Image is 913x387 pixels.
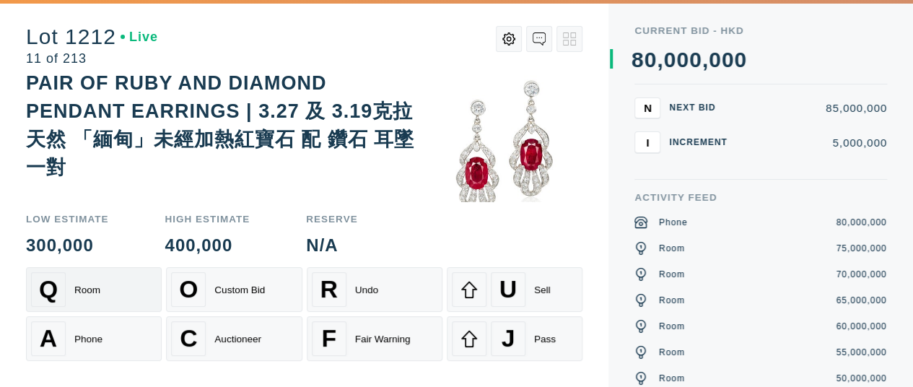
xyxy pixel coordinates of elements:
[121,30,158,43] div: Live
[657,49,663,266] div: ,
[26,72,414,178] div: PAIR OF RUBY AND DIAMOND PENDANT EARRINGS | 3.27 及 3.19克拉 天然 「緬甸」未經加熱紅寶石 配 鑽石 耳墜一對
[306,237,357,254] div: N/A
[307,267,442,312] button: RUndo
[669,103,734,112] div: Next Bid
[836,242,887,255] div: 75,000,000
[307,316,442,361] button: FFair Warning
[689,49,702,71] div: 0
[321,325,336,352] span: F
[355,334,411,344] div: Fair Warning
[659,320,685,333] div: Room
[634,131,660,153] button: I
[634,193,887,203] div: Activity Feed
[836,216,887,229] div: 80,000,000
[645,49,658,71] div: 0
[502,325,515,352] span: J
[734,49,747,71] div: 0
[40,325,57,352] span: A
[180,325,197,352] span: C
[214,284,265,295] div: Custom Bid
[447,267,582,312] button: USell
[165,237,250,254] div: 400,000
[836,320,887,333] div: 60,000,000
[659,294,685,307] div: Room
[306,214,357,225] div: Reserve
[632,49,645,71] div: 8
[26,26,158,48] div: Lot 1212
[534,334,556,344] div: Pass
[659,372,685,385] div: Room
[634,97,660,119] button: N
[26,316,162,361] button: APhone
[836,268,887,281] div: 70,000,000
[836,372,887,385] div: 50,000,000
[659,216,688,229] div: Phone
[659,242,685,255] div: Room
[644,102,652,114] span: N
[39,276,58,303] span: Q
[743,103,887,113] div: 85,000,000
[676,49,689,71] div: 0
[26,52,158,65] div: 11 of 213
[709,49,722,71] div: 0
[669,138,734,147] div: Increment
[179,276,198,303] span: O
[355,284,378,295] div: Undo
[534,284,551,295] div: Sell
[447,316,582,361] button: JPass
[664,49,677,71] div: 0
[26,267,162,312] button: QRoom
[702,49,709,266] div: ,
[499,276,517,303] span: U
[634,26,887,36] div: Current Bid - HKD
[74,284,100,295] div: Room
[836,346,887,359] div: 55,000,000
[165,214,250,225] div: High Estimate
[722,49,735,71] div: 0
[836,294,887,307] div: 65,000,000
[26,237,109,254] div: 300,000
[26,214,109,225] div: Low Estimate
[166,316,302,361] button: CAuctioneer
[166,267,302,312] button: OCustom Bid
[659,268,685,281] div: Room
[659,346,685,359] div: Room
[743,137,887,148] div: 5,000,000
[214,334,261,344] div: Auctioneer
[320,276,338,303] span: R
[74,334,102,344] div: Phone
[646,136,649,149] span: I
